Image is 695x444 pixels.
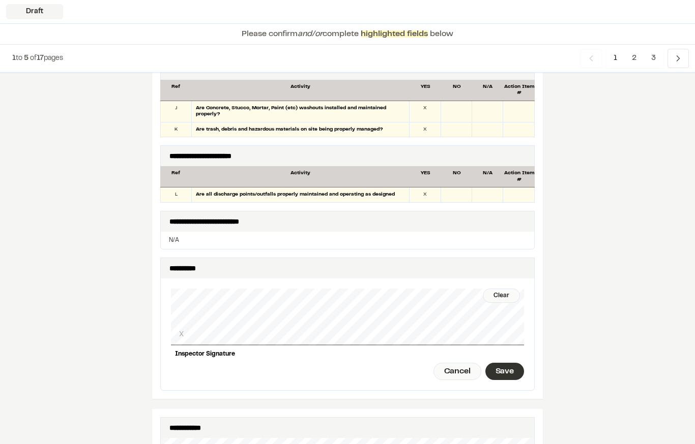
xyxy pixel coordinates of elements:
[169,236,526,245] p: N/A
[433,363,481,380] div: Cancel
[472,170,503,183] div: N/A
[191,84,410,97] div: Activity
[192,187,410,202] div: Are all discharge points/outfalls properly maintained and operating as designed
[441,170,472,183] div: NO
[161,101,192,122] div: J
[160,170,191,183] div: Ref
[644,49,663,68] span: 3
[12,53,63,64] p: to of pages
[410,122,441,137] div: X
[242,28,453,40] p: Please confirm complete below
[191,170,410,183] div: Activity
[298,30,323,38] span: and/or
[161,122,192,137] div: K
[483,289,520,303] div: Clear
[192,122,410,137] div: Are trash, debris and hazardous materials on site being properly managed?
[624,49,644,68] span: 2
[37,55,44,61] span: 17
[504,170,535,183] div: Action Item #
[410,187,441,202] div: X
[161,187,192,202] div: L
[192,101,410,122] div: Are Concrete, Stucco, Mortar, Paint (etc) washouts installed and maintained properly?
[160,84,191,97] div: Ref
[410,170,441,183] div: YES
[485,363,524,380] div: Save
[472,84,503,97] div: N/A
[12,55,16,61] span: 1
[361,30,428,38] span: highlighted fields
[24,55,28,61] span: 5
[171,345,524,363] div: Inspector Signature
[410,101,441,122] div: X
[6,4,63,19] div: Draft
[581,49,689,68] nav: Navigation
[606,49,625,68] span: 1
[410,84,441,97] div: YES
[504,84,535,97] div: Action Item #
[441,84,472,97] div: NO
